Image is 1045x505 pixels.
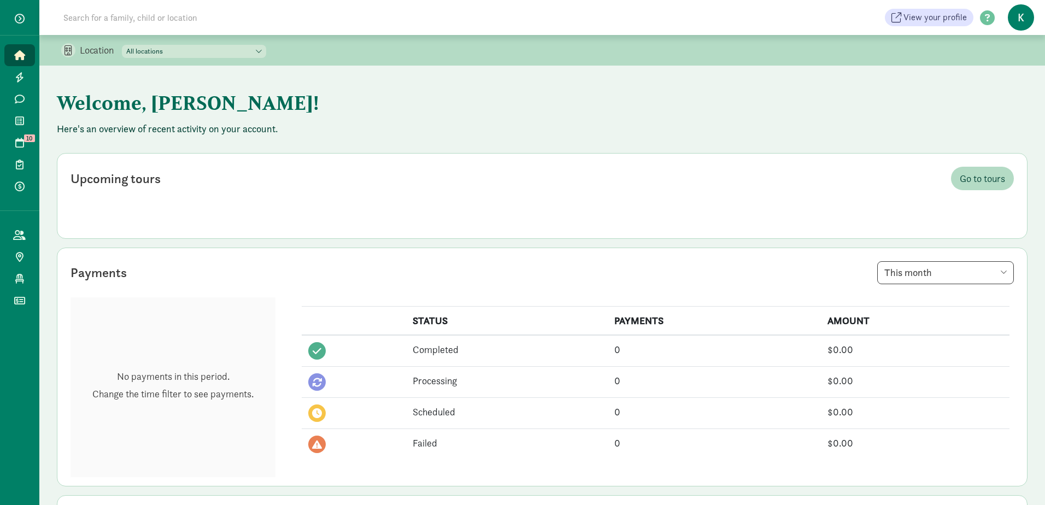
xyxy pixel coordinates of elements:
div: Scheduled [413,404,601,419]
div: Upcoming tours [71,169,161,189]
div: 0 [614,436,814,450]
th: STATUS [406,307,608,336]
input: Search for a family, child or location [57,7,363,28]
p: Change the time filter to see payments. [92,387,254,401]
span: View your profile [903,11,967,24]
th: PAYMENTS [608,307,821,336]
p: No payments in this period. [92,370,254,383]
span: 10 [24,134,35,142]
div: Payments [71,263,127,283]
p: Location [80,44,122,57]
div: Failed [413,436,601,450]
div: $0.00 [827,436,1003,450]
div: 0 [614,373,814,388]
div: $0.00 [827,373,1003,388]
span: Go to tours [960,171,1005,186]
div: Processing [413,373,601,388]
p: Here's an overview of recent activity on your account. [57,122,1028,136]
a: Go to tours [951,167,1014,190]
div: 0 [614,342,814,357]
span: K [1008,4,1034,31]
div: $0.00 [827,404,1003,419]
th: AMOUNT [821,307,1009,336]
a: 10 [4,132,35,154]
div: $0.00 [827,342,1003,357]
div: Completed [413,342,601,357]
div: 0 [614,404,814,419]
h1: Welcome, [PERSON_NAME]! [57,83,598,122]
a: View your profile [885,9,973,26]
